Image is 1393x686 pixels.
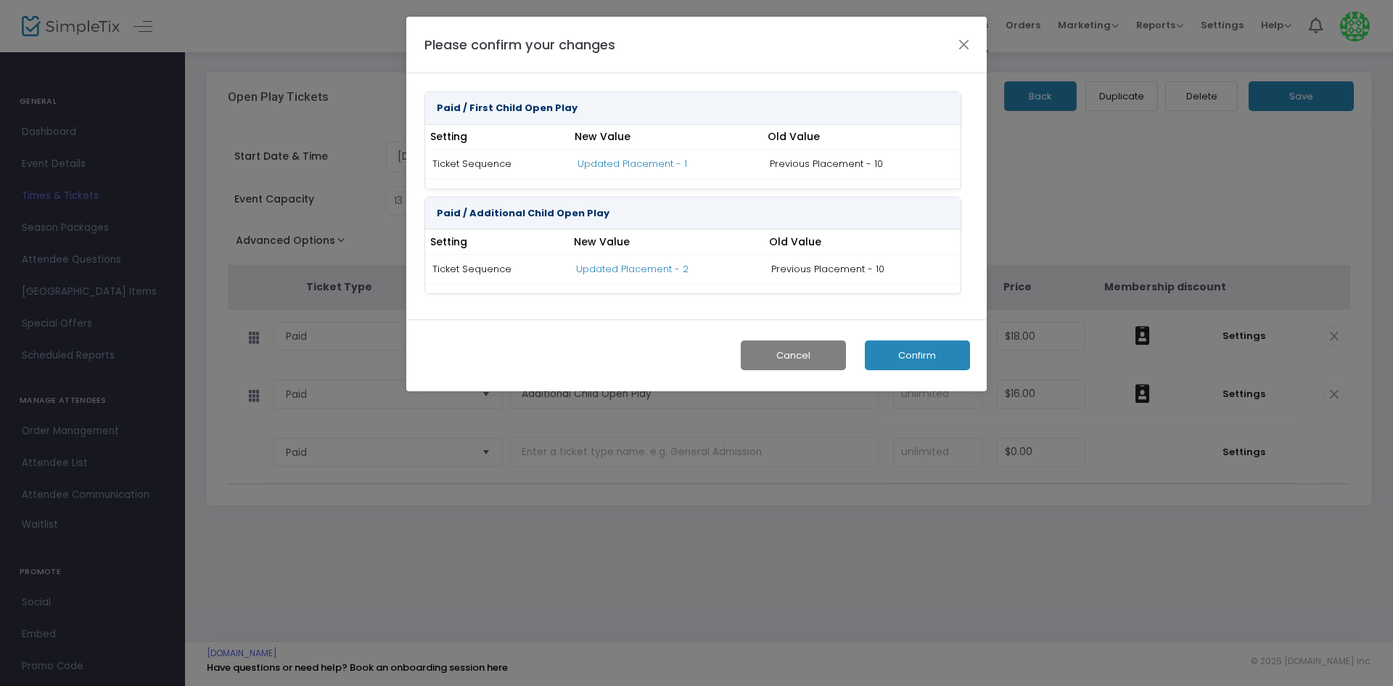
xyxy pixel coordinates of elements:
td: Updated Placement - 2 [569,255,764,284]
td: Previous Placement - 10 [763,150,961,179]
th: Old Value [764,229,961,255]
th: New Value [569,229,764,255]
strong: Paid / First Child Open Play [437,101,578,115]
td: Previous Placement - 10 [764,255,961,284]
button: Confirm [865,340,970,370]
button: Cancel [741,340,846,370]
th: Setting [425,125,570,150]
th: Setting [425,229,569,255]
button: Close [955,35,974,54]
td: Ticket Sequence [425,150,570,179]
th: New Value [570,125,763,150]
th: Old Value [763,125,961,150]
td: Ticket Sequence [425,255,569,284]
td: Updated Placement - 1 [570,150,763,179]
strong: Paid / Additional Child Open Play [437,206,609,220]
h4: Please confirm your changes [424,35,615,54]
